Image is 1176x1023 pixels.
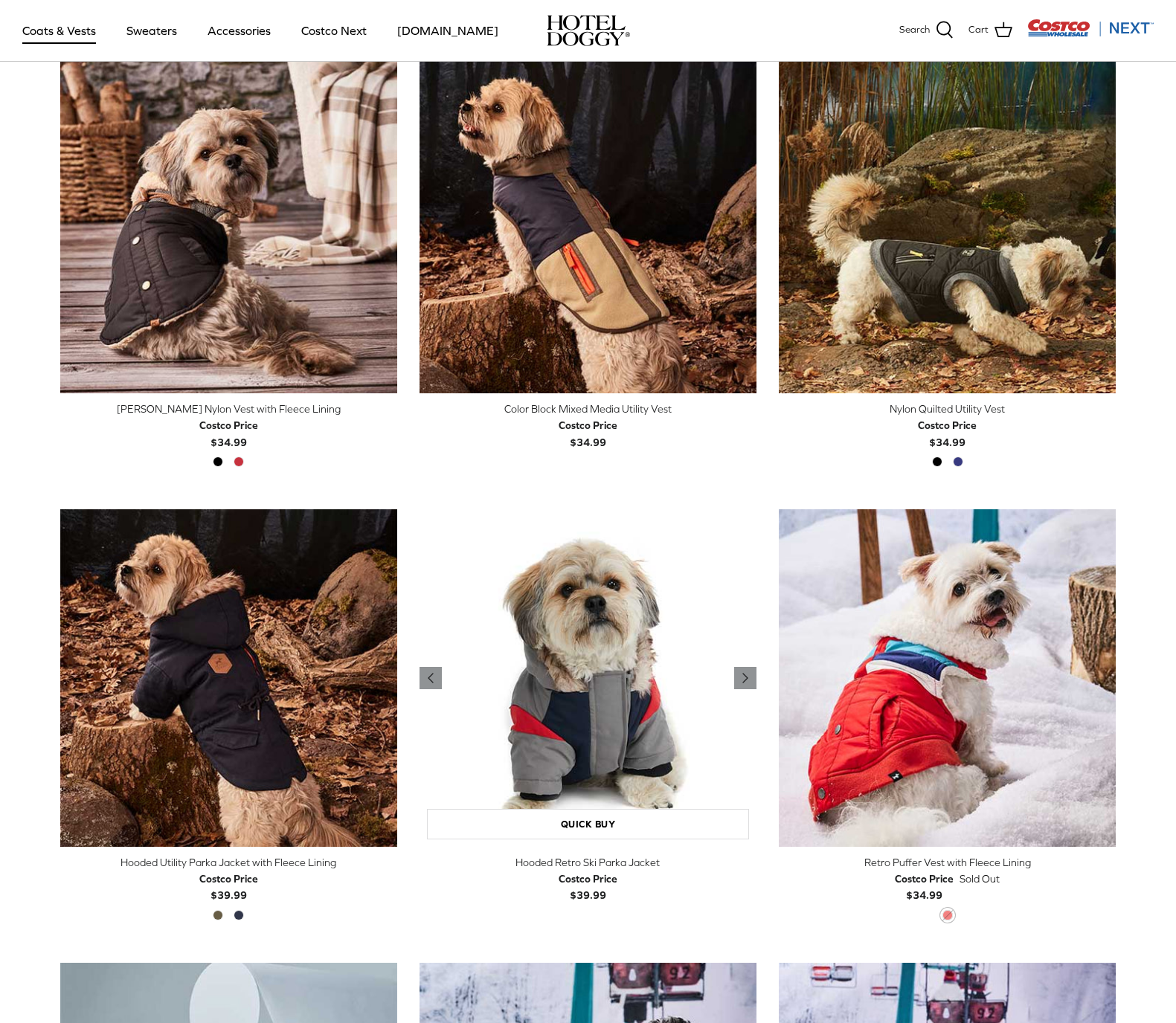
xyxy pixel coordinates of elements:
[420,854,756,904] a: Hooded Retro Ski Parka Jacket Costco Price$39.99
[968,22,989,38] span: Cart
[779,57,1116,393] a: Nylon Quilted Utility Vest
[779,401,1116,417] div: Nylon Quilted Utility Vest
[899,21,954,40] a: Search
[559,871,617,887] div: Costco Price
[113,5,190,56] a: Sweaters
[1027,19,1154,37] img: Costco Next
[60,57,397,393] a: Melton Nylon Vest with Fleece Lining
[384,5,512,56] a: [DOMAIN_NAME]
[199,871,258,887] div: Costco Price
[968,21,1012,40] a: Cart
[918,417,977,433] div: Costco Price
[199,871,258,901] b: $39.99
[895,871,954,887] div: Costco Price
[779,854,1116,871] div: Retro Puffer Vest with Fleece Lining
[899,22,930,38] span: Search
[60,509,397,846] a: Hooded Utility Parka Jacket with Fleece Lining
[194,5,284,56] a: Accessories
[60,854,397,904] a: Hooded Utility Parka Jacket with Fleece Lining Costco Price$39.99
[559,871,617,901] b: $39.99
[420,854,756,871] div: Hooded Retro Ski Parka Jacket
[199,417,258,448] b: $34.99
[547,15,630,46] a: hoteldoggy.com hoteldoggycom
[420,57,756,393] a: Color Block Mixed Media Utility Vest
[918,417,977,448] b: $34.99
[559,417,617,448] b: $34.99
[779,854,1116,904] a: Retro Puffer Vest with Fleece Lining Costco Price$34.99 Sold Out
[1027,28,1154,39] a: Visit Costco Next
[199,417,258,433] div: Costco Price
[895,871,954,901] b: $34.99
[960,871,1000,887] span: Sold Out
[60,401,397,451] a: [PERSON_NAME] Nylon Vest with Fleece Lining Costco Price$34.99
[288,5,380,56] a: Costco Next
[427,809,749,839] a: Quick buy
[9,5,109,56] a: Coats & Vests
[779,401,1116,451] a: Nylon Quilted Utility Vest Costco Price$34.99
[734,667,756,689] a: Previous
[420,509,756,846] a: Hooded Retro Ski Parka Jacket
[420,401,756,417] div: Color Block Mixed Media Utility Vest
[779,509,1116,846] a: Retro Puffer Vest with Fleece Lining
[420,401,756,451] a: Color Block Mixed Media Utility Vest Costco Price$34.99
[547,15,630,46] img: hoteldoggycom
[60,854,397,871] div: Hooded Utility Parka Jacket with Fleece Lining
[420,667,442,689] a: Previous
[420,57,756,393] img: tan dog wearing a blue & brown vest
[559,417,617,433] div: Costco Price
[60,401,397,417] div: [PERSON_NAME] Nylon Vest with Fleece Lining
